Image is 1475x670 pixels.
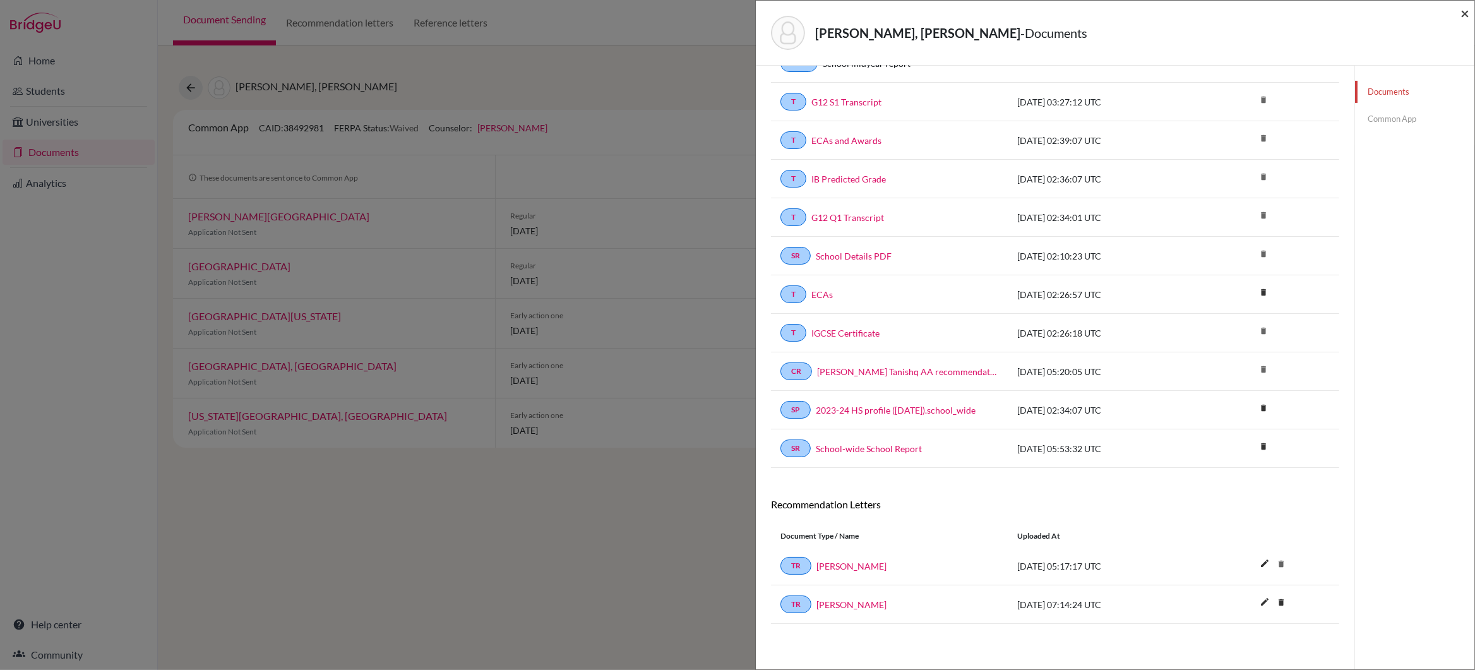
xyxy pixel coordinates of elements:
i: delete [1254,437,1273,456]
button: edit [1254,555,1275,574]
a: [PERSON_NAME] Tanishq AA recommendation GW [817,365,998,378]
a: G12 Q1 Transcript [811,211,884,224]
i: delete [1254,206,1273,225]
div: Uploaded at [1008,530,1197,542]
a: SR [780,440,811,457]
strong: [PERSON_NAME], [PERSON_NAME] [815,25,1020,40]
i: delete [1272,593,1291,612]
i: delete [1254,129,1273,148]
a: G12 S1 Transcript [811,95,881,109]
a: delete [1254,400,1273,417]
a: T [780,131,806,149]
a: delete [1254,439,1273,456]
button: Close [1460,6,1469,21]
button: edit [1254,594,1275,613]
i: delete [1254,90,1273,109]
span: [DATE] 07:14:24 UTC [1017,599,1101,610]
i: delete [1254,360,1273,379]
a: Documents [1355,81,1474,103]
a: T [780,324,806,342]
i: delete [1254,283,1273,302]
i: delete [1254,321,1273,340]
i: delete [1272,554,1291,573]
a: ECAs [811,288,833,301]
a: CR [780,362,812,380]
a: TR [780,595,811,613]
a: T [780,285,806,303]
a: IB Predicted Grade [811,172,886,186]
a: T [780,170,806,188]
div: [DATE] 02:10:23 UTC [1008,249,1197,263]
i: delete [1254,167,1273,186]
a: SP [780,401,811,419]
i: edit [1255,592,1275,612]
span: [DATE] 05:17:17 UTC [1017,561,1101,571]
div: [DATE] 02:34:01 UTC [1008,211,1197,224]
a: SR [780,247,811,265]
a: [PERSON_NAME] [816,559,887,573]
a: delete [1254,285,1273,302]
a: delete [1272,595,1291,612]
a: School Details PDF [816,249,892,263]
a: TR [780,557,811,575]
a: T [780,208,806,226]
a: School-wide School Report [816,442,922,455]
a: T [780,93,806,111]
i: delete [1254,244,1273,263]
a: Common App [1355,108,1474,130]
div: [DATE] 02:39:07 UTC [1008,134,1197,147]
a: 2023-24 HS profile ([DATE]).school_wide [816,404,976,417]
div: [DATE] 02:34:07 UTC [1008,404,1197,417]
div: [DATE] 05:20:05 UTC [1008,365,1197,378]
h6: Recommendation Letters [771,498,1339,510]
div: [DATE] 03:27:12 UTC [1008,95,1197,109]
div: [DATE] 02:26:18 UTC [1008,326,1197,340]
div: [DATE] 05:53:32 UTC [1008,442,1197,455]
span: × [1460,4,1469,22]
a: ECAs and Awards [811,134,881,147]
div: [DATE] 02:36:07 UTC [1008,172,1197,186]
i: delete [1254,398,1273,417]
a: IGCSE Certificate [811,326,880,340]
span: - Documents [1020,25,1087,40]
i: edit [1255,553,1275,573]
a: [PERSON_NAME] [816,598,887,611]
div: [DATE] 02:26:57 UTC [1008,288,1197,301]
div: Document Type / Name [771,530,1008,542]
